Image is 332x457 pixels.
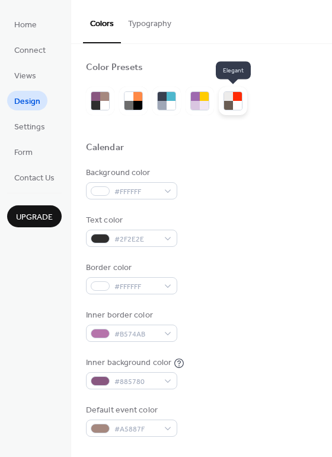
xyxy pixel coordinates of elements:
div: Background color [86,167,175,179]
span: #FFFFFF [114,186,158,198]
span: #B574AB [114,328,158,341]
span: #A5887F [114,423,158,436]
span: #FFFFFF [114,281,158,293]
div: Calendar [86,142,124,154]
div: Default event color [86,404,175,417]
div: Text color [86,214,175,227]
span: #885780 [114,376,158,388]
a: Connect [7,40,53,59]
div: Color Presets [86,62,143,74]
a: Contact Us [7,167,62,187]
a: Settings [7,116,52,136]
a: Form [7,142,40,161]
span: Form [14,147,33,159]
span: Upgrade [16,211,53,224]
a: Home [7,14,44,34]
div: Inner background color [86,357,171,369]
span: #2F2E2E [114,233,158,246]
span: Views [14,70,36,82]
span: Elegant [216,62,251,80]
span: Connect [14,45,46,57]
a: Design [7,91,47,110]
a: Views [7,65,43,85]
span: Contact Us [14,172,55,185]
span: Home [14,19,37,31]
span: Settings [14,121,45,134]
div: Inner border color [86,309,175,322]
button: Upgrade [7,205,62,227]
div: Border color [86,262,175,274]
span: Design [14,96,40,108]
